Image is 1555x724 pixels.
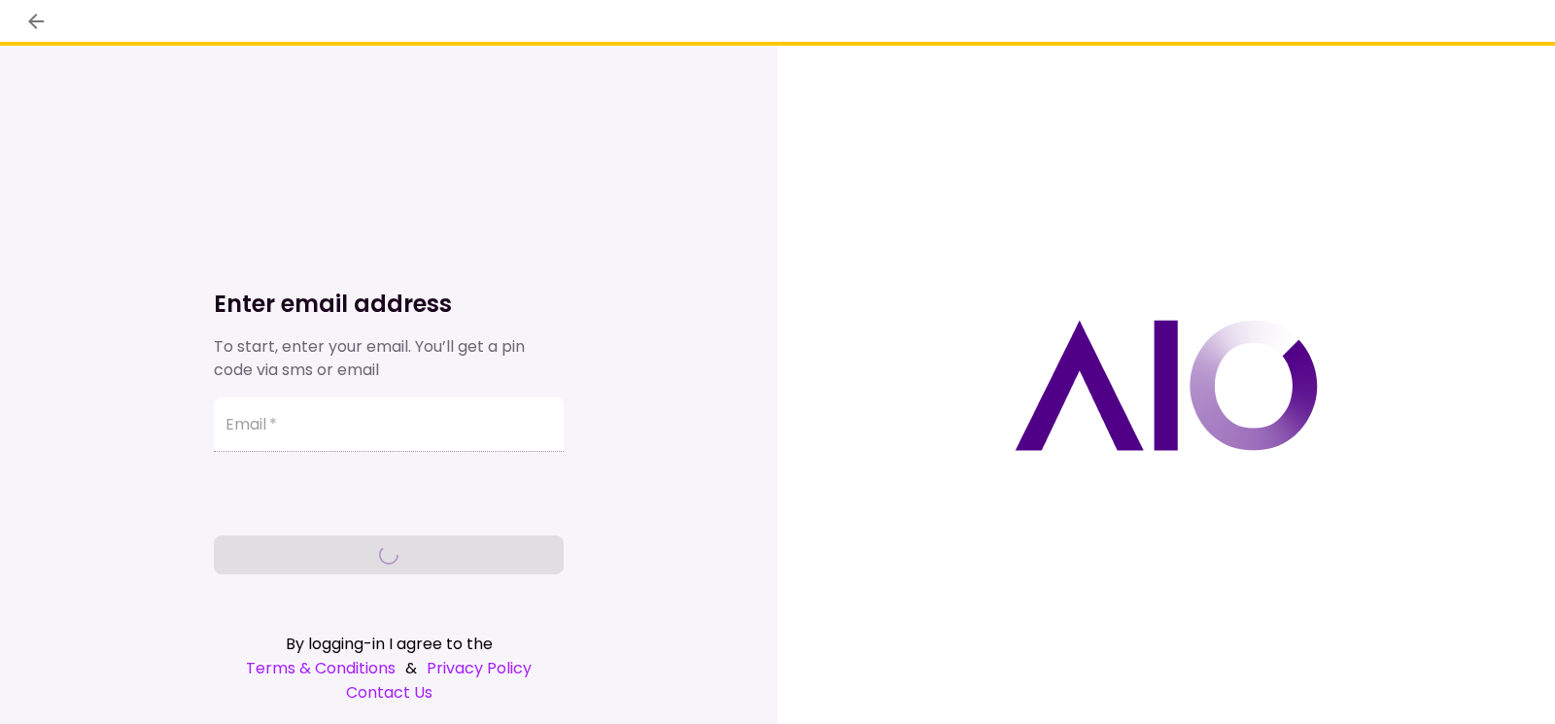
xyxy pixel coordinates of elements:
a: Privacy Policy [427,656,532,680]
div: To start, enter your email. You’ll get a pin code via sms or email [214,335,564,382]
img: AIO logo [1015,320,1318,451]
div: By logging-in I agree to the [214,632,564,656]
a: Contact Us [214,680,564,705]
h1: Enter email address [214,289,564,320]
div: & [214,656,564,680]
a: Terms & Conditions [246,656,396,680]
button: back [19,5,52,38]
